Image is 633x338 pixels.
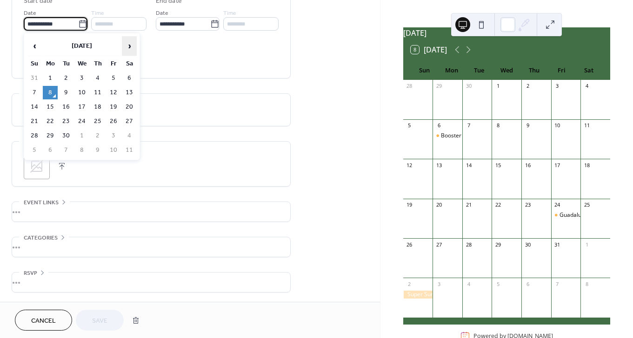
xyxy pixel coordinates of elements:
[59,100,73,114] td: 16
[74,57,89,71] th: We
[27,71,42,85] td: 31
[74,115,89,128] td: 24
[122,143,137,157] td: 11
[494,162,501,169] div: 15
[583,201,590,208] div: 25
[494,241,501,248] div: 29
[435,162,442,169] div: 13
[122,57,137,71] th: Sa
[494,122,501,129] div: 8
[106,86,121,99] td: 12
[43,71,58,85] td: 1
[406,162,413,169] div: 12
[524,201,531,208] div: 23
[27,57,42,71] th: Su
[554,122,561,129] div: 10
[524,83,531,90] div: 2
[90,86,105,99] td: 11
[106,143,121,157] td: 10
[27,143,42,157] td: 5
[43,86,58,99] td: 8
[24,268,37,278] span: RSVP
[43,36,121,56] th: [DATE]
[465,201,472,208] div: 21
[43,100,58,114] td: 15
[441,132,497,140] div: Booster Club Meeting
[31,316,56,326] span: Cancel
[24,8,36,18] span: Date
[15,310,72,331] button: Cancel
[59,115,73,128] td: 23
[406,241,413,248] div: 26
[27,129,42,143] td: 28
[43,115,58,128] td: 22
[406,122,413,129] div: 5
[554,280,561,287] div: 7
[551,211,581,219] div: Guadalupe County Livestock Judging Contest
[122,129,137,143] td: 4
[583,241,590,248] div: 1
[59,57,73,71] th: Tu
[465,83,472,90] div: 30
[106,129,121,143] td: 3
[27,86,42,99] td: 7
[43,129,58,143] td: 29
[27,37,41,55] span: ‹
[27,115,42,128] td: 21
[74,129,89,143] td: 1
[59,143,73,157] td: 7
[435,122,442,129] div: 6
[12,273,290,292] div: •••
[122,100,137,114] td: 20
[465,241,472,248] div: 28
[106,71,121,85] td: 5
[12,202,290,221] div: •••
[411,61,438,80] div: Sun
[524,122,531,129] div: 9
[435,241,442,248] div: 27
[74,86,89,99] td: 10
[575,61,603,80] div: Sat
[90,71,105,85] td: 4
[520,61,548,80] div: Thu
[554,162,561,169] div: 17
[74,71,89,85] td: 3
[403,291,433,299] div: Super Sunday and Fundraiser Pickup
[90,129,105,143] td: 2
[59,71,73,85] td: 2
[433,132,462,140] div: Booster Club Meeting
[122,115,137,128] td: 27
[122,71,137,85] td: 6
[494,83,501,90] div: 1
[554,201,561,208] div: 24
[59,129,73,143] td: 30
[24,233,58,243] span: Categories
[74,100,89,114] td: 17
[494,201,501,208] div: 22
[223,8,236,18] span: Time
[156,8,168,18] span: Date
[466,61,493,80] div: Tue
[524,241,531,248] div: 30
[91,8,104,18] span: Time
[583,83,590,90] div: 4
[24,198,59,208] span: Event links
[59,86,73,99] td: 9
[465,122,472,129] div: 7
[406,83,413,90] div: 28
[583,162,590,169] div: 18
[27,100,42,114] td: 14
[122,37,136,55] span: ›
[407,43,450,56] button: 8[DATE]
[90,143,105,157] td: 9
[524,280,531,287] div: 6
[465,162,472,169] div: 14
[106,115,121,128] td: 26
[435,201,442,208] div: 20
[90,57,105,71] th: Th
[90,100,105,114] td: 18
[554,241,561,248] div: 31
[12,237,290,257] div: •••
[90,115,105,128] td: 25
